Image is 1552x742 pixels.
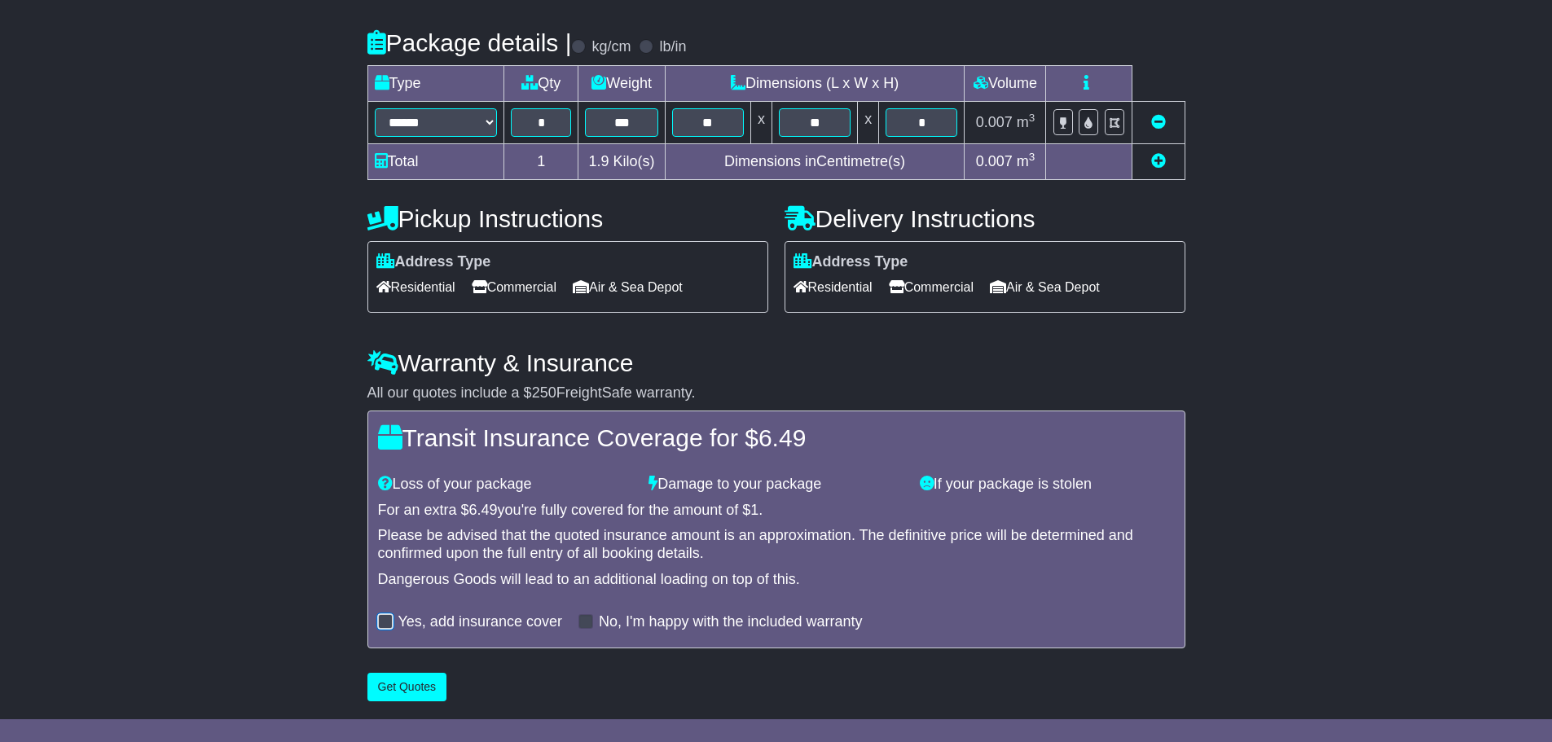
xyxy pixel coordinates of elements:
[367,205,768,232] h4: Pickup Instructions
[599,613,863,631] label: No, I'm happy with the included warranty
[912,476,1183,494] div: If your package is stolen
[378,571,1175,589] div: Dangerous Goods will lead to an additional loading on top of this.
[785,205,1185,232] h4: Delivery Instructions
[591,38,631,56] label: kg/cm
[1029,151,1035,163] sup: 3
[573,274,683,300] span: Air & Sea Depot
[659,38,686,56] label: lb/in
[965,65,1046,101] td: Volume
[378,424,1175,451] h4: Transit Insurance Coverage for $
[976,153,1013,169] span: 0.007
[665,65,965,101] td: Dimensions (L x W x H)
[750,502,758,518] span: 1
[378,502,1175,520] div: For an extra $ you're fully covered for the amount of $ .
[504,143,578,179] td: 1
[794,253,908,271] label: Address Type
[990,274,1100,300] span: Air & Sea Depot
[578,65,665,101] td: Weight
[665,143,965,179] td: Dimensions in Centimetre(s)
[640,476,912,494] div: Damage to your package
[1017,114,1035,130] span: m
[370,476,641,494] div: Loss of your package
[1017,153,1035,169] span: m
[367,673,447,701] button: Get Quotes
[504,65,578,101] td: Qty
[472,274,556,300] span: Commercial
[367,29,572,56] h4: Package details |
[1151,153,1166,169] a: Add new item
[889,274,974,300] span: Commercial
[469,502,498,518] span: 6.49
[376,253,491,271] label: Address Type
[367,65,504,101] td: Type
[750,101,772,143] td: x
[794,274,873,300] span: Residential
[398,613,562,631] label: Yes, add insurance cover
[976,114,1013,130] span: 0.007
[367,143,504,179] td: Total
[858,101,879,143] td: x
[532,384,556,401] span: 250
[367,384,1185,402] div: All our quotes include a $ FreightSafe warranty.
[578,143,665,179] td: Kilo(s)
[367,349,1185,376] h4: Warranty & Insurance
[758,424,806,451] span: 6.49
[1029,112,1035,124] sup: 3
[1151,114,1166,130] a: Remove this item
[378,527,1175,562] div: Please be advised that the quoted insurance amount is an approximation. The definitive price will...
[589,153,609,169] span: 1.9
[376,274,455,300] span: Residential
